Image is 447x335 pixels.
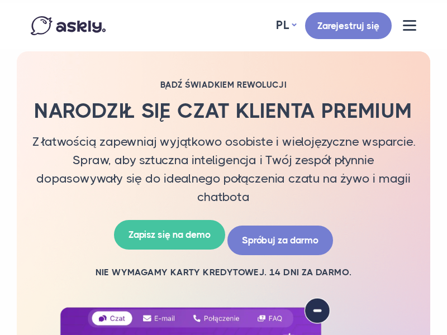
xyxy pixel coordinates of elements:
h2: Narodził się czat klienta premium [17,99,430,124]
h2: Bądź świadkiem rewolucji [31,79,416,90]
p: Z łatwością zapewniaj wyjątkowo osobiste i wielojęzyczne wsparcie. Spraw, aby sztuczna inteligenc... [31,132,416,206]
a: PL [276,16,296,36]
img: Askly [31,16,106,35]
a: Zapisz się na demo [114,220,225,250]
h2: Nie wymagamy karty kredytowej. 14 dni za darmo. [31,266,416,279]
a: Spróbuj za darmo [227,226,333,255]
a: Zarejestruj się [305,12,392,40]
